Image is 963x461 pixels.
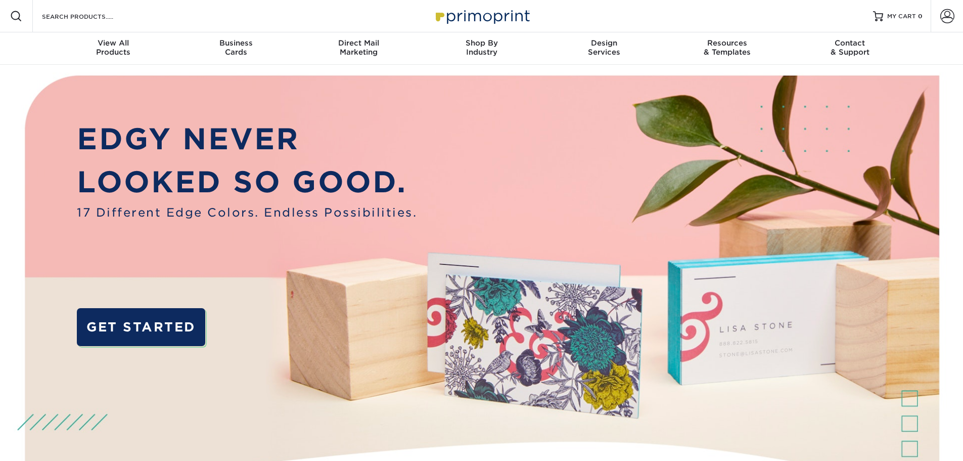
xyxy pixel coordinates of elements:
span: View All [52,38,175,48]
a: GET STARTED [77,308,205,346]
img: Primoprint [431,5,532,27]
div: & Support [789,38,911,57]
div: Marketing [297,38,420,57]
span: MY CART [887,12,916,21]
a: DesignServices [543,32,666,65]
div: Products [52,38,175,57]
span: Design [543,38,666,48]
a: Resources& Templates [666,32,789,65]
div: Industry [420,38,543,57]
div: & Templates [666,38,789,57]
span: Direct Mail [297,38,420,48]
div: Cards [174,38,297,57]
a: View AllProducts [52,32,175,65]
a: BusinessCards [174,32,297,65]
span: Business [174,38,297,48]
a: Direct MailMarketing [297,32,420,65]
span: 17 Different Edge Colors. Endless Possibilities. [77,204,417,221]
div: Services [543,38,666,57]
p: LOOKED SO GOOD. [77,160,417,204]
a: Shop ByIndustry [420,32,543,65]
span: Resources [666,38,789,48]
input: SEARCH PRODUCTS..... [41,10,140,22]
span: Shop By [420,38,543,48]
span: 0 [918,13,923,20]
a: Contact& Support [789,32,911,65]
p: EDGY NEVER [77,117,417,161]
span: Contact [789,38,911,48]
